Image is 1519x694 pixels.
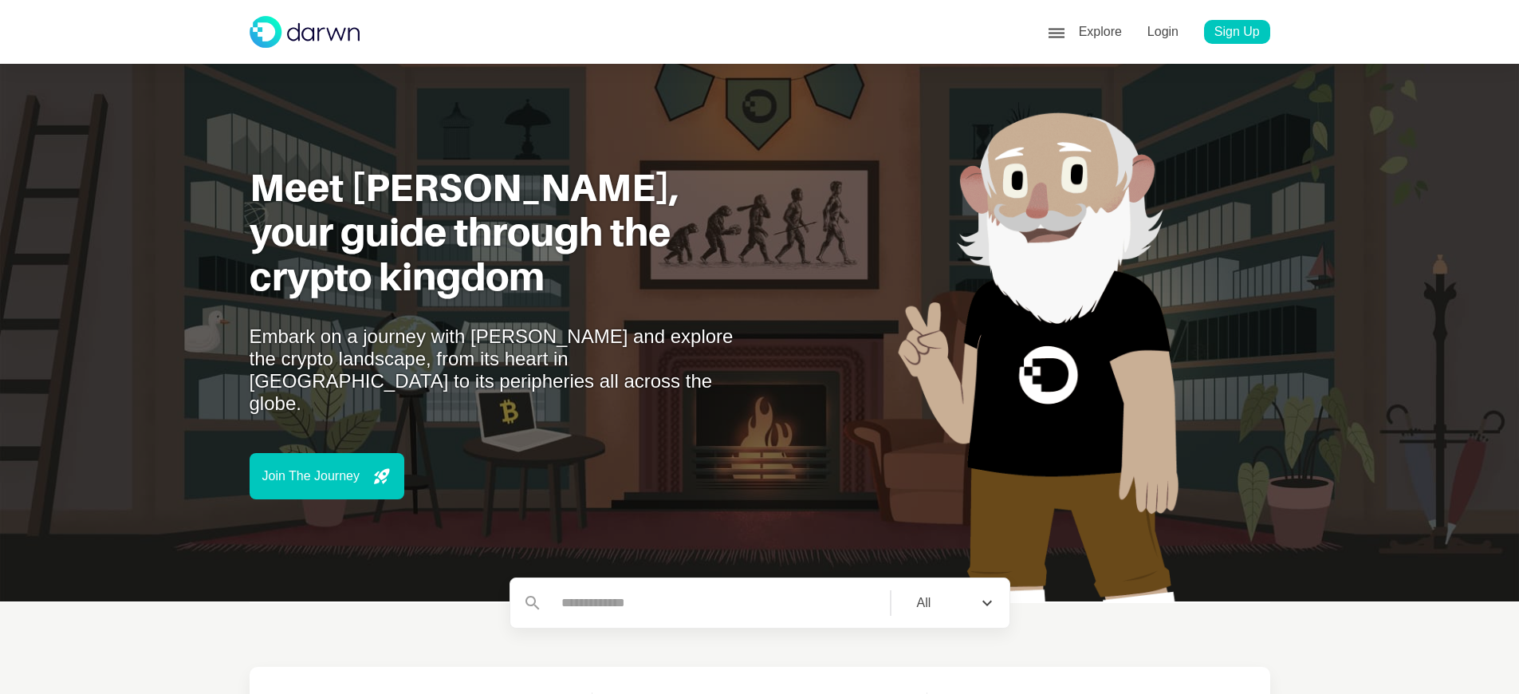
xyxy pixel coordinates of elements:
p: Embark on a journey with [PERSON_NAME] and explore the crypto landscape, from its heart in [GEOGR... [250,325,760,415]
a: Join The Journey [250,453,1270,499]
p: Explore [1076,20,1124,45]
p: Login [1145,20,1182,45]
div: All [917,596,931,610]
a: Sign Up [1204,20,1270,45]
a: Login [1135,20,1191,45]
h1: Meet [PERSON_NAME], your guide through the crypto kingdom [250,166,760,300]
p: Join The Journey [262,469,360,483]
